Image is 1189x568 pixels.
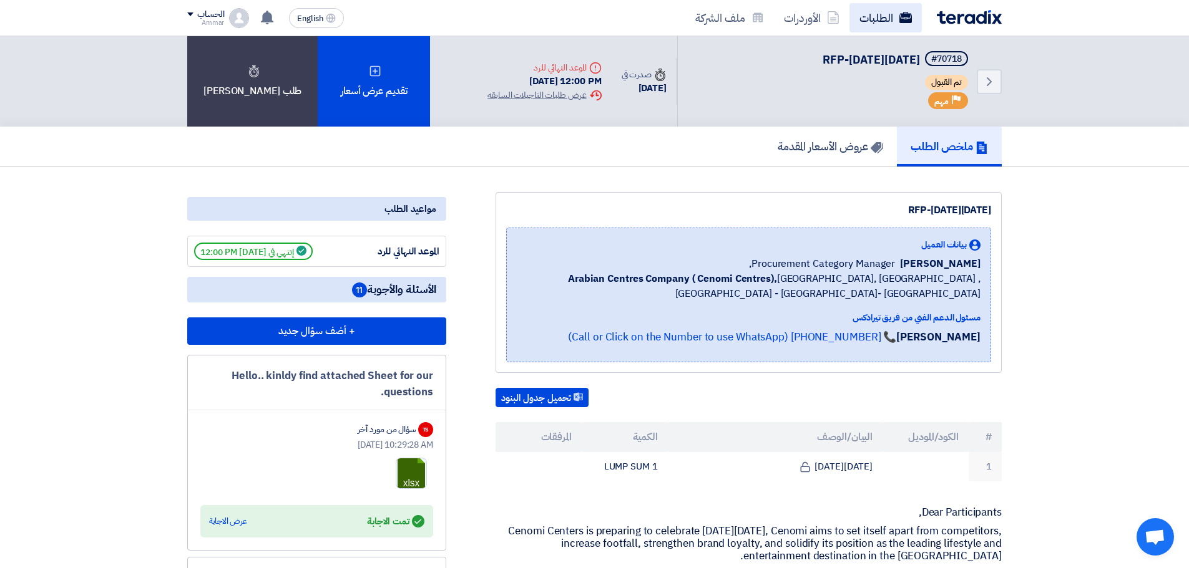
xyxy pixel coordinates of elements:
[849,3,922,32] a: الطلبات
[358,423,416,436] div: سؤال من مورد آخر
[200,438,433,451] div: [DATE] 10:29:28 AM
[506,203,991,218] div: RFP-[DATE][DATE]
[418,422,433,437] div: TS
[187,19,224,26] div: Ammar
[931,55,962,64] div: #70718
[897,127,1002,166] a: ملخص الطلب
[823,51,971,69] h5: RFP-Saudi National Day 2025
[496,525,1002,562] p: Cenomi Centers is preparing to celebrate [DATE][DATE], Cenomi aims to set itself apart from compe...
[517,271,981,301] span: [GEOGRAPHIC_DATA], [GEOGRAPHIC_DATA] ,[GEOGRAPHIC_DATA] - [GEOGRAPHIC_DATA]- [GEOGRAPHIC_DATA]
[352,282,367,297] span: 11
[582,422,668,452] th: الكمية
[346,244,439,259] div: الموعد النهائي للرد
[568,271,777,286] b: Arabian Centres Company ( Cenomi Centres),
[774,3,849,32] a: الأوردرات
[685,3,774,32] a: ملف الشركة
[197,9,224,20] div: الحساب
[352,282,436,297] span: الأسئلة والأجوبة
[187,317,446,345] button: + أضف سؤال جديد
[289,8,344,28] button: English
[487,74,601,89] div: [DATE] 12:00 PM
[764,127,897,166] a: عروض الأسعار المقدمة
[969,452,1002,481] td: 1
[367,513,424,530] div: تمت الاجابة
[896,329,981,345] strong: [PERSON_NAME]
[911,139,988,153] h5: ملخص الطلب
[668,452,883,481] td: [DATE][DATE]
[194,243,313,260] span: إنتهي في [DATE] 12:00 PM
[900,256,981,271] span: [PERSON_NAME]
[934,95,949,107] span: مهم
[487,89,601,102] div: عرض طلبات التاجيلات السابقه
[622,68,667,81] div: صدرت في
[517,311,981,324] div: مسئول الدعم الفني من فريق تيرادكس
[187,36,318,127] div: طلب [PERSON_NAME]
[823,51,920,68] span: RFP-[DATE][DATE]
[209,515,247,527] div: عرض الاجابة
[229,8,249,28] img: profile_test.png
[200,368,433,400] div: Hello.. kinldy find attached Sheet for our questions.
[622,81,667,95] div: [DATE]
[925,75,968,90] span: تم القبول
[1137,518,1174,556] a: Open chat
[883,422,969,452] th: الكود/الموديل
[937,10,1002,24] img: Teradix logo
[921,238,967,251] span: بيانات العميل
[582,452,668,481] td: 1 LUMP SUM
[396,458,496,533] a: Smart_art_questions_1753169138262.xlsx
[187,197,446,221] div: مواعيد الطلب
[496,506,1002,519] p: Dear Participants,
[969,422,1002,452] th: #
[778,139,883,153] h5: عروض الأسعار المقدمة
[749,256,895,271] span: Procurement Category Manager,
[668,422,883,452] th: البيان/الوصف
[496,422,582,452] th: المرفقات
[487,61,601,74] div: الموعد النهائي للرد
[297,14,323,23] span: English
[318,36,430,127] div: تقديم عرض أسعار
[496,388,589,408] button: تحميل جدول البنود
[568,329,896,345] a: 📞 [PHONE_NUMBER] (Call or Click on the Number to use WhatsApp)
